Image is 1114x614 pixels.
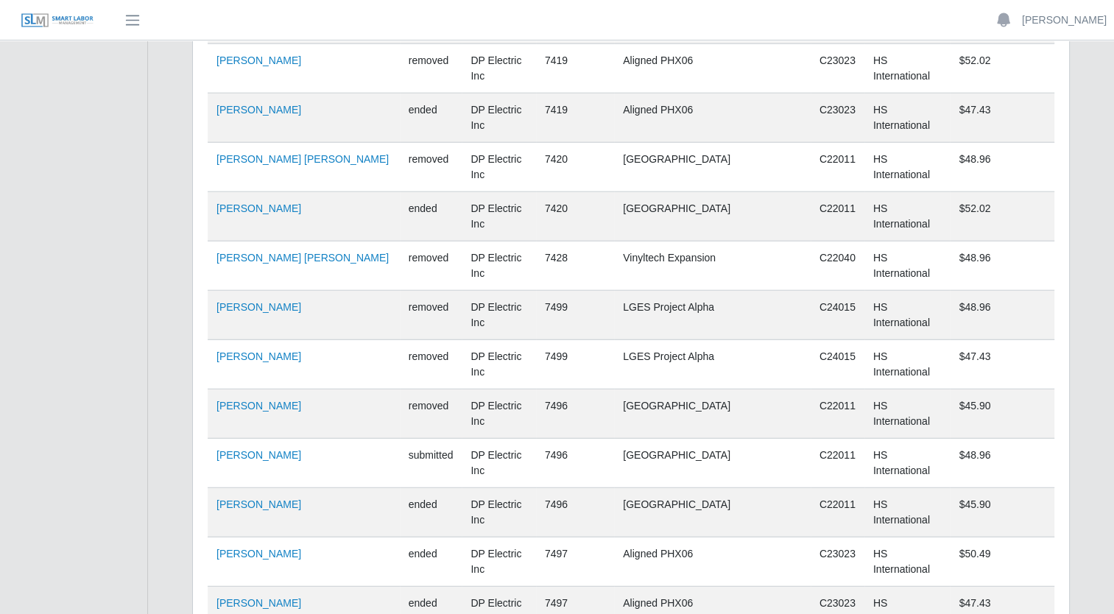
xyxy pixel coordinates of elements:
[811,291,864,340] td: C24015
[216,202,301,214] a: [PERSON_NAME]
[536,439,614,488] td: 7496
[216,104,301,116] a: [PERSON_NAME]
[950,340,1054,389] td: $47.43
[614,241,811,291] td: Vinyltech Expansion
[950,488,1054,537] td: $45.90
[216,498,301,510] a: [PERSON_NAME]
[811,389,864,439] td: C22011
[864,389,951,439] td: HS International
[536,241,614,291] td: 7428
[536,340,614,389] td: 7499
[536,143,614,192] td: 7420
[614,439,811,488] td: [GEOGRAPHIC_DATA]
[811,439,864,488] td: C22011
[614,537,811,587] td: Aligned PHX06
[614,291,811,340] td: LGES Project Alpha
[400,537,462,587] td: ended
[614,93,811,143] td: Aligned PHX06
[811,488,864,537] td: C22011
[400,44,462,93] td: removed
[216,350,301,362] a: [PERSON_NAME]
[811,44,864,93] td: C23023
[614,192,811,241] td: [GEOGRAPHIC_DATA]
[950,143,1054,192] td: $48.96
[811,93,864,143] td: C23023
[950,241,1054,291] td: $48.96
[400,192,462,241] td: ended
[536,537,614,587] td: 7497
[400,439,462,488] td: submitted
[462,488,535,537] td: DP Electric Inc
[864,537,951,587] td: HS International
[216,252,389,264] a: [PERSON_NAME] [PERSON_NAME]
[400,291,462,340] td: removed
[811,537,864,587] td: C23023
[864,143,951,192] td: HS International
[400,488,462,537] td: ended
[536,389,614,439] td: 7496
[462,291,535,340] td: DP Electric Inc
[614,488,811,537] td: [GEOGRAPHIC_DATA]
[864,488,951,537] td: HS International
[400,241,462,291] td: removed
[950,192,1054,241] td: $52.02
[400,93,462,143] td: ended
[950,439,1054,488] td: $48.96
[811,241,864,291] td: C22040
[811,340,864,389] td: C24015
[864,192,951,241] td: HS International
[811,143,864,192] td: C22011
[216,449,301,461] a: [PERSON_NAME]
[864,241,951,291] td: HS International
[216,548,301,560] a: [PERSON_NAME]
[216,597,301,609] a: [PERSON_NAME]
[614,44,811,93] td: Aligned PHX06
[400,143,462,192] td: removed
[864,439,951,488] td: HS International
[400,389,462,439] td: removed
[1022,13,1107,28] a: [PERSON_NAME]
[216,400,301,412] a: [PERSON_NAME]
[811,192,864,241] td: C22011
[950,44,1054,93] td: $52.02
[536,192,614,241] td: 7420
[950,389,1054,439] td: $45.90
[216,54,301,66] a: [PERSON_NAME]
[462,44,535,93] td: DP Electric Inc
[614,389,811,439] td: [GEOGRAPHIC_DATA]
[462,143,535,192] td: DP Electric Inc
[462,340,535,389] td: DP Electric Inc
[864,291,951,340] td: HS International
[950,291,1054,340] td: $48.96
[462,439,535,488] td: DP Electric Inc
[216,301,301,313] a: [PERSON_NAME]
[536,93,614,143] td: 7419
[21,13,94,29] img: SLM Logo
[864,93,951,143] td: HS International
[864,340,951,389] td: HS International
[536,291,614,340] td: 7499
[462,192,535,241] td: DP Electric Inc
[462,93,535,143] td: DP Electric Inc
[950,93,1054,143] td: $47.43
[462,389,535,439] td: DP Electric Inc
[864,44,951,93] td: HS International
[614,143,811,192] td: [GEOGRAPHIC_DATA]
[536,488,614,537] td: 7496
[614,340,811,389] td: LGES Project Alpha
[462,241,535,291] td: DP Electric Inc
[950,537,1054,587] td: $50.49
[536,44,614,93] td: 7419
[462,537,535,587] td: DP Electric Inc
[400,340,462,389] td: removed
[216,153,389,165] a: [PERSON_NAME] [PERSON_NAME]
